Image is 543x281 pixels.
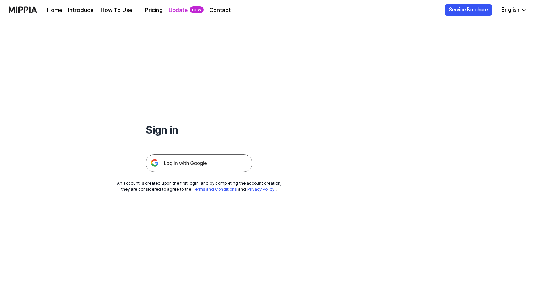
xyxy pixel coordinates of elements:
[209,6,231,15] a: Contact
[68,6,93,15] a: Introduce
[146,122,252,137] h1: Sign in
[99,6,134,15] div: How To Use
[117,180,281,193] div: An account is created upon the first login, and by completing the account creation, they are cons...
[99,6,139,15] button: How To Use
[445,4,492,16] button: Service Brochure
[146,154,252,172] img: 구글 로그인 버튼
[47,6,62,15] a: Home
[496,3,531,17] button: English
[145,6,163,15] a: Pricing
[500,6,521,14] div: English
[168,6,188,15] a: Update
[247,187,274,192] a: Privacy Policy
[193,187,237,192] a: Terms and Conditions
[190,6,204,13] div: new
